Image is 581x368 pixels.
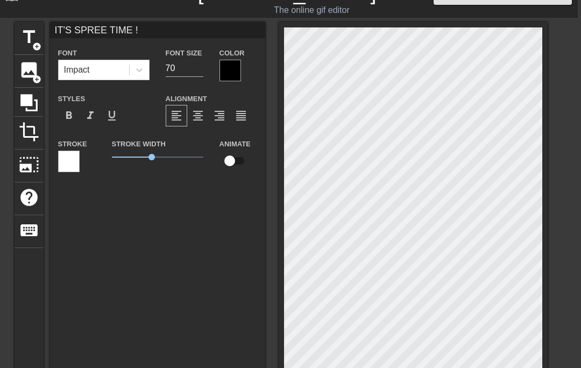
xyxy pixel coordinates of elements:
span: help [19,187,39,208]
label: Styles [58,94,86,104]
span: format_align_right [213,109,226,122]
span: title [19,27,39,47]
span: image [19,60,39,80]
span: format_align_justify [235,109,247,122]
span: format_underline [105,109,118,122]
span: format_align_center [192,109,204,122]
label: Font [58,48,77,59]
span: format_italic [84,109,97,122]
span: crop [19,122,39,142]
span: add_circle [32,42,41,51]
label: Animate [219,139,251,150]
label: Stroke [58,139,87,150]
span: format_bold [62,109,75,122]
label: Color [219,48,245,59]
span: keyboard [19,220,39,240]
label: Font Size [166,48,202,59]
span: add_circle [32,75,41,84]
div: Impact [64,63,90,76]
div: The online gif editor [196,4,428,17]
span: photo_size_select_large [19,154,39,175]
label: Stroke Width [112,139,166,150]
label: Alignment [166,94,207,104]
span: format_align_left [170,109,183,122]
